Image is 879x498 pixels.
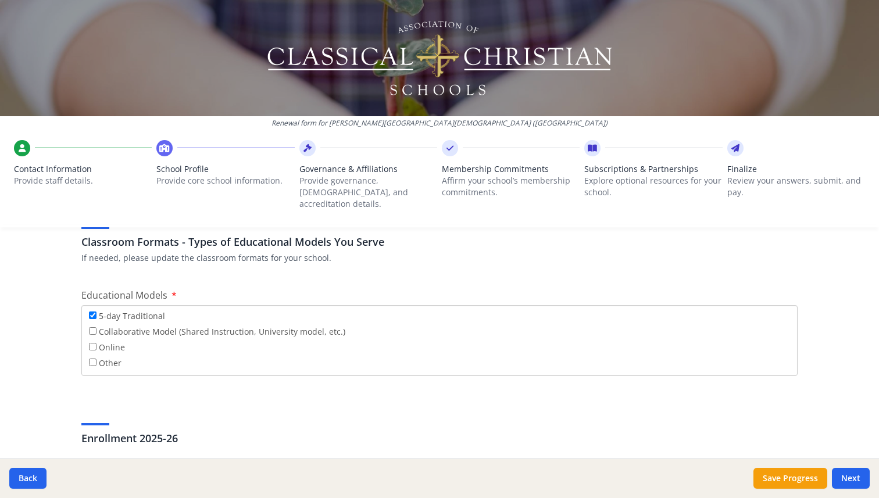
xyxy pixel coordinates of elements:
[81,252,798,264] p: If needed, please update the classroom formats for your school.
[14,175,152,187] p: Provide staff details.
[81,430,798,446] h3: Enrollment 2025-26
[832,468,870,489] button: Next
[81,289,167,302] span: Educational Models
[89,325,345,338] label: Collaborative Model (Shared Instruction, University model, etc.)
[89,327,97,335] input: Collaborative Model (Shared Instruction, University model, etc.)
[584,163,722,175] span: Subscriptions & Partnerships
[89,341,125,353] label: Online
[156,175,294,187] p: Provide core school information.
[156,163,294,175] span: School Profile
[753,468,827,489] button: Save Progress
[442,175,580,198] p: Affirm your school’s membership commitments.
[266,17,614,99] img: Logo
[81,234,798,250] h3: Classroom Formats - Types of Educational Models You Serve
[299,163,437,175] span: Governance & Affiliations
[584,175,722,198] p: Explore optional resources for your school.
[442,163,580,175] span: Membership Commitments
[727,163,865,175] span: Finalize
[727,175,865,198] p: Review your answers, submit, and pay.
[89,359,97,366] input: Other
[299,175,437,210] p: Provide governance, [DEMOGRAPHIC_DATA], and accreditation details.
[89,311,97,319] input: 5-day Traditional
[9,468,47,489] button: Back
[89,343,97,350] input: Online
[89,356,122,369] label: Other
[14,163,152,175] span: Contact Information
[89,309,165,322] label: 5-day Traditional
